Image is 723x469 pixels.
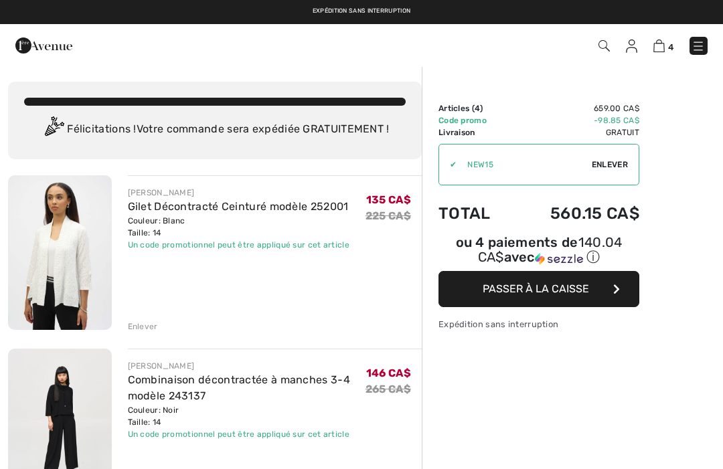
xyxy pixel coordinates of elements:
[128,187,350,199] div: [PERSON_NAME]
[438,126,512,138] td: Livraison
[128,320,158,333] div: Enlever
[15,32,72,59] img: 1ère Avenue
[512,114,639,126] td: -98.85 CA$
[128,373,350,402] a: Combinaison décontractée à manches 3-4 modèle 243137
[128,404,366,428] div: Couleur: Noir Taille: 14
[478,234,623,265] span: 140.04 CA$
[598,40,610,52] img: Recherche
[8,175,112,330] img: Gilet Décontracté Ceinturé modèle 252001
[366,383,411,395] s: 265 CA$
[483,282,589,295] span: Passer à la caisse
[653,37,673,54] a: 4
[512,126,639,138] td: Gratuit
[512,102,639,114] td: 659.00 CA$
[438,191,512,236] td: Total
[128,428,366,440] div: Un code promotionnel peut être appliqué sur cet article
[512,191,639,236] td: 560.15 CA$
[438,318,639,331] div: Expédition sans interruption
[15,38,72,51] a: 1ère Avenue
[366,209,411,222] s: 225 CA$
[626,39,637,53] img: Mes infos
[692,39,705,53] img: Menu
[128,360,366,372] div: [PERSON_NAME]
[438,236,639,271] div: ou 4 paiements de140.04 CA$avecSezzle Cliquez pour en savoir plus sur Sezzle
[438,271,639,307] button: Passer à la caisse
[438,114,512,126] td: Code promo
[457,145,592,185] input: Code promo
[40,116,67,143] img: Congratulation2.svg
[653,39,665,52] img: Panier d'achat
[128,200,349,213] a: Gilet Décontracté Ceinturé modèle 252001
[592,159,628,171] span: Enlever
[128,239,350,251] div: Un code promotionnel peut être appliqué sur cet article
[366,367,411,379] span: 146 CA$
[475,104,480,113] span: 4
[438,236,639,266] div: ou 4 paiements de avec
[438,102,512,114] td: Articles ( )
[366,193,411,206] span: 135 CA$
[24,116,406,143] div: Félicitations ! Votre commande sera expédiée GRATUITEMENT !
[128,215,350,239] div: Couleur: Blanc Taille: 14
[668,42,673,52] span: 4
[439,159,457,171] div: ✔
[535,253,583,265] img: Sezzle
